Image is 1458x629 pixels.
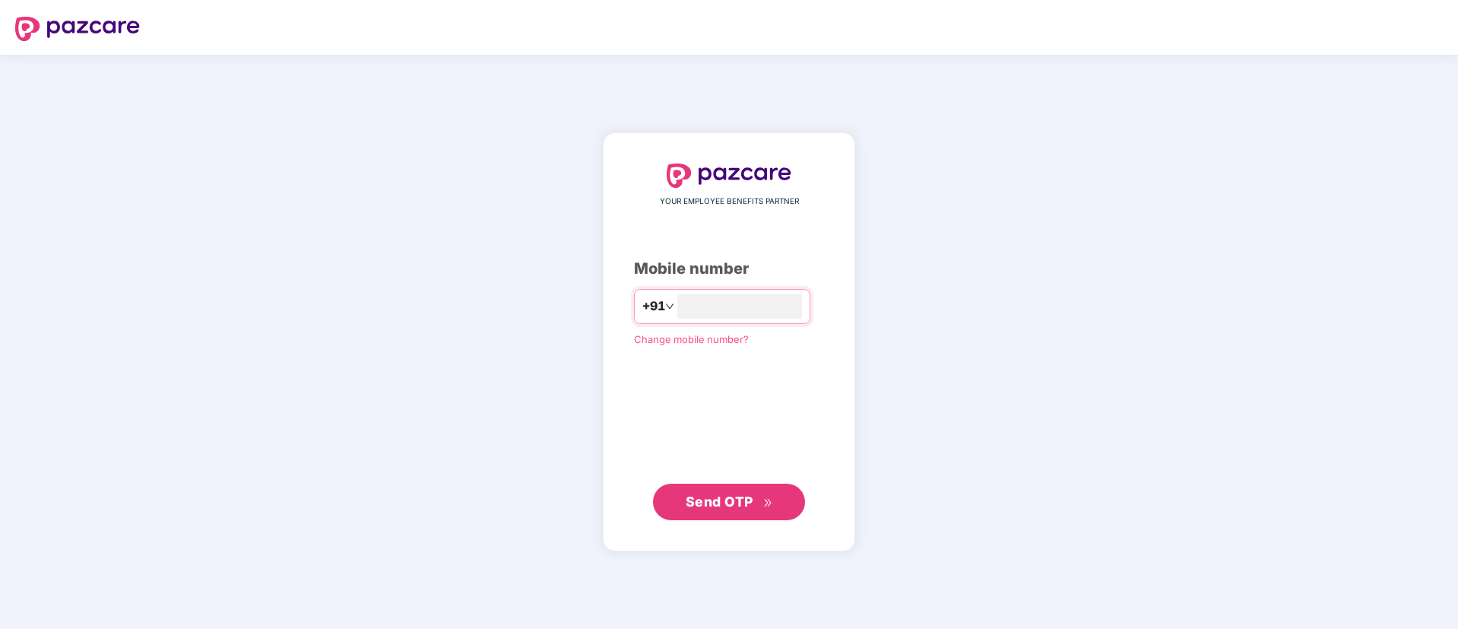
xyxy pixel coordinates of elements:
[763,498,773,508] span: double-right
[634,333,749,345] a: Change mobile number?
[686,494,753,510] span: Send OTP
[642,297,665,316] span: +91
[653,484,805,520] button: Send OTPdouble-right
[15,17,140,41] img: logo
[634,257,824,281] div: Mobile number
[660,195,799,208] span: YOUR EMPLOYEE BENEFITS PARTNER
[667,164,791,188] img: logo
[665,302,674,311] span: down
